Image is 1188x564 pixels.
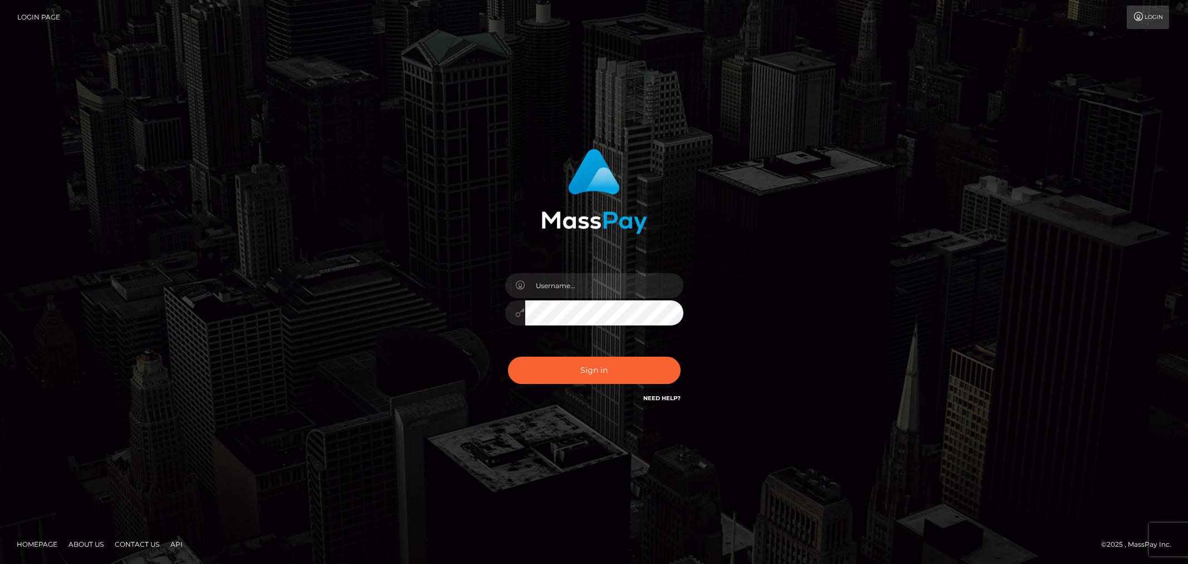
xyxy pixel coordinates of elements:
a: Contact Us [110,536,164,553]
a: Login Page [17,6,60,29]
div: © 2025 , MassPay Inc. [1101,538,1180,551]
input: Username... [525,273,683,298]
a: Homepage [12,536,62,553]
a: Login [1127,6,1169,29]
a: About Us [64,536,108,553]
img: MassPay Login [541,149,647,234]
a: Need Help? [643,395,681,402]
a: API [166,536,187,553]
button: Sign in [508,357,681,384]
